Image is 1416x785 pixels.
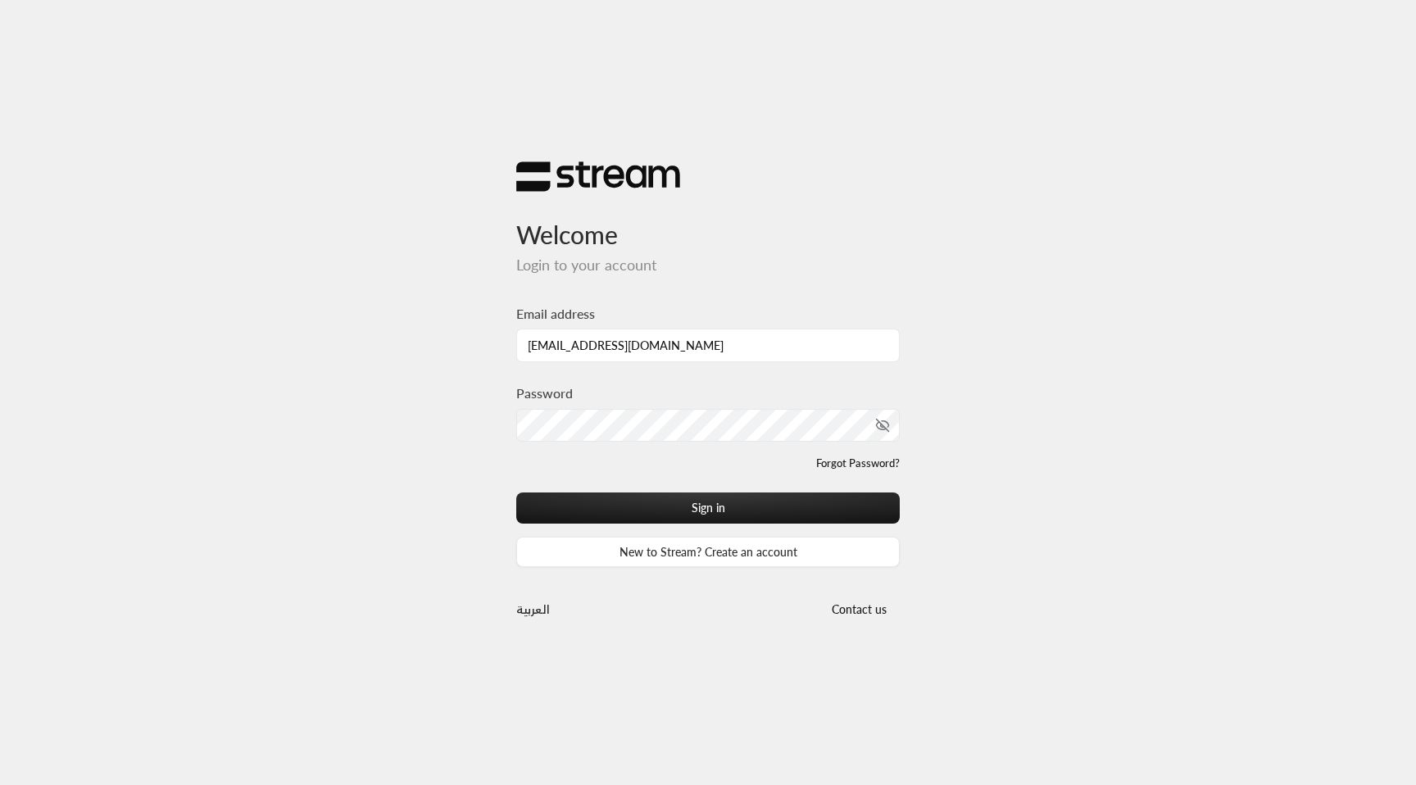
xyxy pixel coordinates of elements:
[516,492,900,523] button: Sign in
[516,193,900,249] h3: Welcome
[516,161,680,193] img: Stream Logo
[516,256,900,275] h5: Login to your account
[516,594,550,624] a: العربية
[516,383,573,403] label: Password
[516,537,900,567] a: New to Stream? Create an account
[818,594,900,624] button: Contact us
[818,602,900,616] a: Contact us
[816,456,900,472] a: Forgot Password?
[516,304,595,324] label: Email address
[516,329,900,362] input: Type your email here
[869,411,896,439] button: toggle password visibility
